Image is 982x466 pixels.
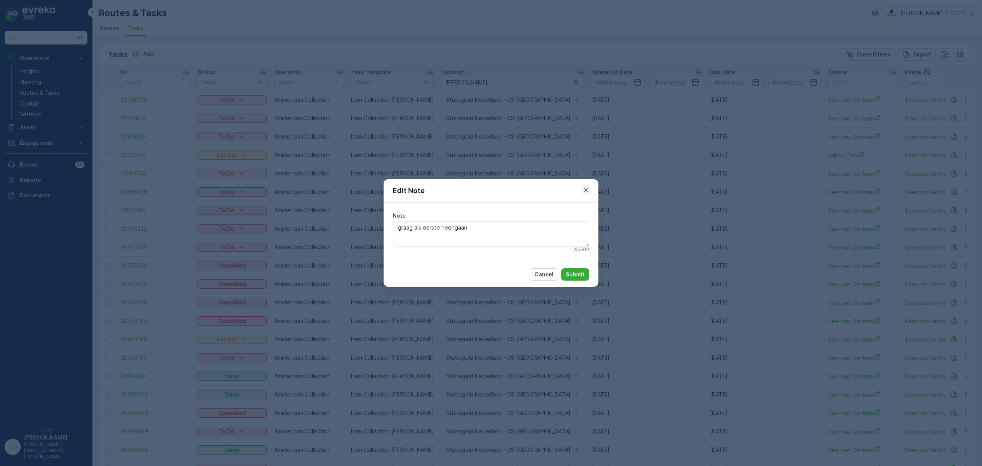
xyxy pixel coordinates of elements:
label: Note [393,212,406,219]
textarea: graag als eerste heengaan [393,221,589,246]
button: Cancel [530,268,558,281]
p: Submit [566,271,585,278]
button: Submit [561,268,589,281]
p: 25 / 500 [573,246,589,253]
p: Edit Note [393,185,425,196]
p: Cancel [534,271,554,278]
